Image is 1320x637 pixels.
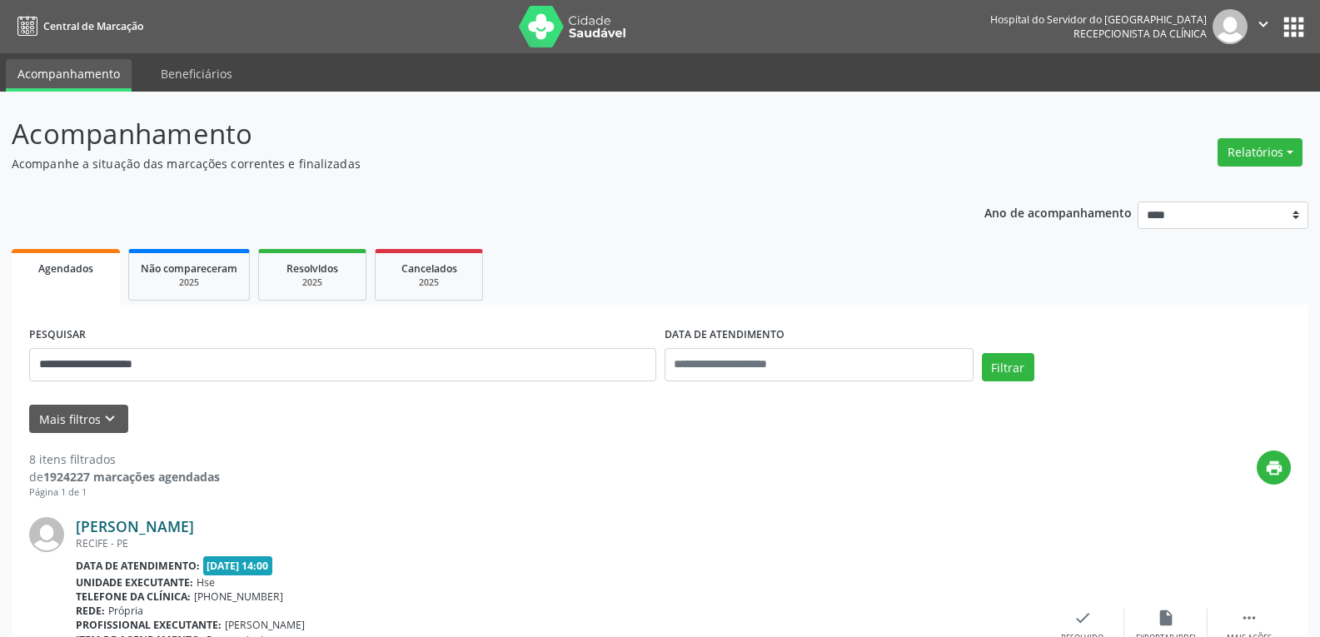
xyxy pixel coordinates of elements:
span: [PERSON_NAME] [225,618,305,632]
div: Página 1 de 1 [29,485,220,500]
p: Ano de acompanhamento [984,202,1132,222]
div: de [29,468,220,485]
a: Central de Marcação [12,12,143,40]
div: 2025 [271,276,354,289]
button: Filtrar [982,353,1034,381]
label: PESQUISAR [29,322,86,348]
span: Não compareceram [141,261,237,276]
b: Profissional executante: [76,618,222,632]
div: RECIFE - PE [76,536,1041,550]
a: [PERSON_NAME] [76,517,194,535]
div: Hospital do Servidor do [GEOGRAPHIC_DATA] [990,12,1207,27]
i: insert_drive_file [1157,609,1175,627]
div: 2025 [141,276,237,289]
button: print [1257,450,1291,485]
img: img [1213,9,1248,44]
label: DATA DE ATENDIMENTO [665,322,785,348]
i: keyboard_arrow_down [101,410,119,428]
b: Data de atendimento: [76,559,200,573]
div: 8 itens filtrados [29,450,220,468]
button: apps [1279,12,1308,42]
span: Agendados [38,261,93,276]
button: Mais filtroskeyboard_arrow_down [29,405,128,434]
img: img [29,517,64,552]
strong: 1924227 marcações agendadas [43,469,220,485]
button: Relatórios [1218,138,1303,167]
span: Resolvidos [286,261,338,276]
i:  [1254,15,1273,33]
i:  [1240,609,1258,627]
span: [PHONE_NUMBER] [194,590,283,604]
b: Telefone da clínica: [76,590,191,604]
span: Cancelados [401,261,457,276]
span: Própria [108,604,143,618]
button:  [1248,9,1279,44]
p: Acompanhe a situação das marcações correntes e finalizadas [12,155,919,172]
span: Recepcionista da clínica [1073,27,1207,41]
span: Central de Marcação [43,19,143,33]
div: 2025 [387,276,471,289]
b: Unidade executante: [76,575,193,590]
a: Beneficiários [149,59,244,88]
i: print [1265,459,1283,477]
b: Rede: [76,604,105,618]
i: check [1073,609,1092,627]
span: [DATE] 14:00 [203,556,273,575]
span: Hse [197,575,215,590]
a: Acompanhamento [6,59,132,92]
p: Acompanhamento [12,113,919,155]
